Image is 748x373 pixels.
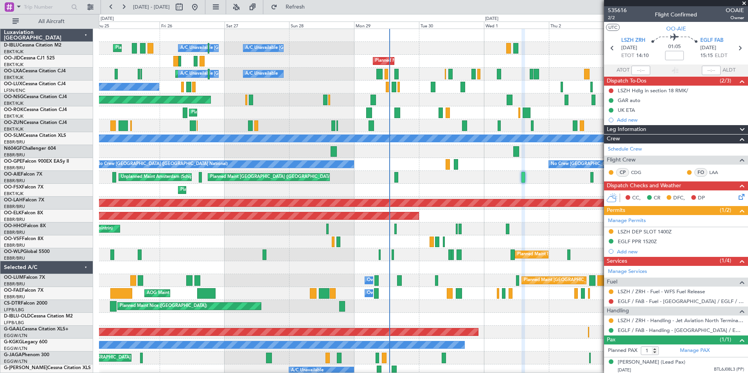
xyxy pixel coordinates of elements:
div: Unplanned Maint Amsterdam (Schiphol) [121,171,200,183]
div: Thu 2 [549,22,614,29]
a: G-JAGAPhenom 300 [4,353,49,357]
a: EBBR/BRU [4,204,25,210]
a: EBBR/BRU [4,230,25,235]
div: Planned Maint Nice ([GEOGRAPHIC_DATA]) [115,42,203,54]
span: CS-DTR [4,301,21,306]
a: OO-JIDCessna CJ1 525 [4,56,55,61]
div: Planned Maint Kortrijk-[GEOGRAPHIC_DATA] [191,107,282,118]
a: OO-ROKCessna Citation CJ4 [4,108,67,112]
div: Tue 30 [419,22,484,29]
div: UK ETA [618,107,635,113]
span: OO-LXA [4,69,22,74]
span: [DATE] - [DATE] [133,4,170,11]
a: D-IBLUCessna Citation M2 [4,43,61,48]
a: OO-ELKFalcon 8X [4,211,43,215]
span: Crew [607,134,620,143]
a: Manage Permits [608,217,646,225]
a: LSZH / ZRH - Fuel - WFS Fuel Release [618,288,705,295]
div: Sat 27 [225,22,289,29]
a: EGGW/LTN [4,346,27,351]
span: OO-ELK [4,211,22,215]
span: CR [654,194,660,202]
span: OO-GPE [4,159,22,164]
span: N604GF [4,146,22,151]
span: ATOT [617,66,629,74]
a: EBKT/KJK [4,126,23,132]
span: ALDT [723,66,735,74]
a: EBKT/KJK [4,113,23,119]
span: [DATE] [700,44,716,52]
span: Permits [607,206,625,215]
span: Dispatch Checks and Weather [607,181,681,190]
a: OO-LAHFalcon 7X [4,198,44,203]
span: Handling [607,307,629,316]
div: Planned Maint Nice ([GEOGRAPHIC_DATA]) [120,300,207,312]
a: G-GAALCessna Citation XLS+ [4,327,68,332]
div: Thu 25 [95,22,160,29]
a: EBKT/KJK [4,75,23,81]
div: No Crew [GEOGRAPHIC_DATA] ([GEOGRAPHIC_DATA] National) [97,158,228,170]
a: EBKT/KJK [4,191,23,197]
div: LSZH Hdlg in section 18 RMK/ [618,87,688,94]
span: 01:05 [668,43,681,51]
a: OO-SLMCessna Citation XLS [4,133,66,138]
button: UTC [606,24,620,31]
a: CDG [631,169,649,176]
a: EBBR/BRU [4,152,25,158]
a: OO-LUXCessna Citation CJ4 [4,82,66,86]
span: 14:10 [636,52,649,60]
a: EBKT/KJK [4,100,23,106]
span: Refresh [279,4,312,10]
span: OO-ROK [4,108,23,112]
div: A/C Unavailable [245,68,278,80]
span: OO-LUX [4,82,22,86]
div: CP [616,168,629,177]
span: G-GAAL [4,327,22,332]
div: Planned Maint Kortrijk-[GEOGRAPHIC_DATA] [180,184,272,196]
span: D-IBLU [4,43,19,48]
div: Add new [617,117,744,123]
span: Dispatch To-Dos [607,77,646,86]
a: EGGW/LTN [4,359,27,364]
span: [DATE] [618,367,631,373]
a: OO-WLPGlobal 5500 [4,249,50,254]
span: DP [698,194,705,202]
span: All Aircraft [20,19,83,24]
div: A/C Unavailable [GEOGRAPHIC_DATA] ([GEOGRAPHIC_DATA] National) [180,68,326,80]
a: OO-VSFFalcon 8X [4,237,43,241]
span: (2/3) [720,77,731,85]
span: CC, [632,194,641,202]
a: LSZH / ZRH - Handling - Jet Aviation North Terminal LSZH / ZRH [618,317,744,324]
div: No Crew [GEOGRAPHIC_DATA] ([GEOGRAPHIC_DATA] National) [551,158,682,170]
span: Leg Information [607,125,646,134]
span: OO-AIE [666,25,686,33]
div: Planned Maint [GEOGRAPHIC_DATA] ([GEOGRAPHIC_DATA] National) [524,274,665,286]
div: Mon 29 [354,22,419,29]
input: Trip Number [24,1,69,13]
div: Owner Melsbroek Air Base [367,274,420,286]
span: [DATE] [621,44,637,52]
input: --:-- [631,66,650,75]
div: EGLF PPR 1520Z [618,238,657,245]
div: FO [694,168,707,177]
a: LFPB/LBG [4,307,24,313]
a: EBBR/BRU [4,281,25,287]
label: Planned PAX [608,347,637,355]
span: Fuel [607,278,617,287]
span: OO-SLM [4,133,23,138]
span: (1/2) [720,206,731,214]
span: Flight Crew [607,156,636,165]
button: All Aircraft [9,15,85,28]
div: Planned Maint Kortrijk-[GEOGRAPHIC_DATA] [375,55,466,67]
div: LSZH DEP SLOT 1400Z [618,228,672,235]
span: OO-WLP [4,249,23,254]
span: OO-JID [4,56,20,61]
span: Owner [726,14,744,21]
a: EBKT/KJK [4,62,23,68]
span: (1/4) [720,256,731,265]
span: OO-AIE [4,172,21,177]
div: Fri 26 [160,22,225,29]
div: Planned Maint [GEOGRAPHIC_DATA] ([GEOGRAPHIC_DATA]) [56,352,179,364]
span: 2/2 [608,14,627,21]
div: A/C Unavailable [GEOGRAPHIC_DATA]-[GEOGRAPHIC_DATA] [245,42,370,54]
